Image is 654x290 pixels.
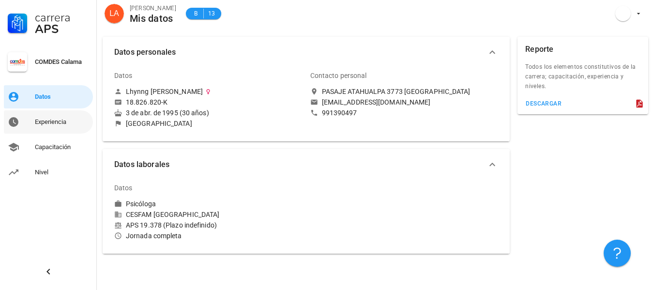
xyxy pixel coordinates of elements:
a: Capacitación [4,136,93,159]
div: [EMAIL_ADDRESS][DOMAIN_NAME] [322,98,431,107]
div: Lhynng [PERSON_NAME] [126,87,203,96]
div: Experiencia [35,118,89,126]
div: PASAJE ATAHUALPA 3773 [GEOGRAPHIC_DATA] [322,87,471,96]
a: Experiencia [4,110,93,134]
a: 991390497 [310,108,499,117]
div: Datos [35,93,89,101]
a: PASAJE ATAHUALPA 3773 [GEOGRAPHIC_DATA] [310,87,499,96]
span: Datos laborales [114,158,487,171]
div: Reporte [525,37,553,62]
span: B [192,9,199,18]
div: avatar [105,4,124,23]
div: Nivel [35,168,89,176]
span: LA [109,4,119,23]
div: Contacto personal [310,64,367,87]
div: avatar [615,6,631,21]
div: [GEOGRAPHIC_DATA] [126,119,192,128]
div: COMDES Calama [35,58,89,66]
span: Datos personales [114,46,487,59]
div: descargar [525,100,562,107]
div: Datos [114,64,133,87]
div: Jornada completa [114,231,303,240]
span: 13 [208,9,215,18]
div: 18.826.820-K [126,98,167,107]
div: Carrera [35,12,89,23]
div: Todos los elementos constitutivos de la carrera; capacitación, experiencia y niveles. [517,62,648,97]
div: CESFAM [GEOGRAPHIC_DATA] [114,210,303,219]
a: [EMAIL_ADDRESS][DOMAIN_NAME] [310,98,499,107]
button: Datos laborales [103,149,510,180]
div: [PERSON_NAME] [130,3,176,13]
div: APS 19.378 (Plazo indefinido) [114,221,303,229]
a: Datos [4,85,93,108]
button: descargar [521,97,565,110]
button: Datos personales [103,37,510,68]
div: APS [35,23,89,35]
div: Datos [114,176,133,199]
div: 3 de abr. de 1995 (30 años) [114,108,303,117]
a: Nivel [4,161,93,184]
div: 991390497 [322,108,357,117]
div: Mis datos [130,13,176,24]
div: Capacitación [35,143,89,151]
div: Psicóloga [126,199,156,208]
